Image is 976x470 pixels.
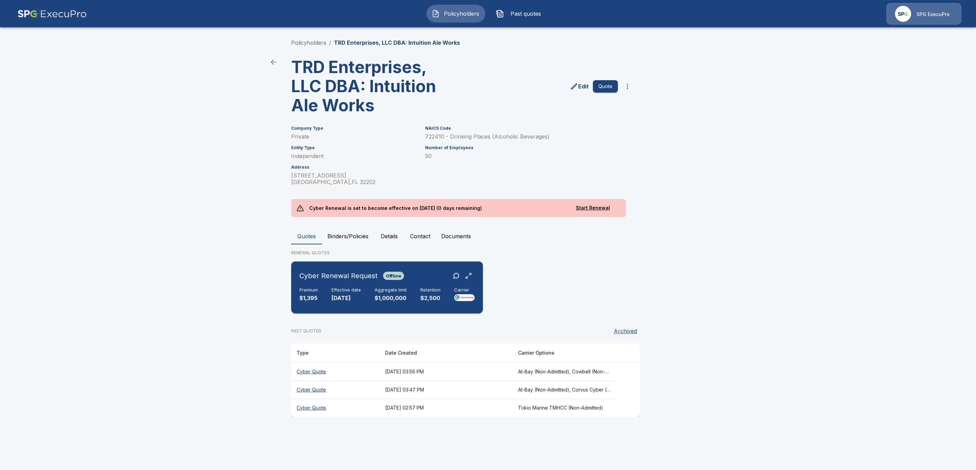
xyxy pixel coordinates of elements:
h6: Premium [299,287,318,293]
p: Edit [578,82,589,90]
button: Contact [405,228,436,244]
th: Cyber Quote [291,381,380,399]
a: edit [569,81,590,92]
p: Cyber Renewal is set to become effective on [DATE] (0 days remaining) [304,199,488,217]
p: [STREET_ADDRESS] [GEOGRAPHIC_DATA] , FL 32202 [291,172,417,185]
h6: Cyber Renewal Request [299,270,378,281]
img: Policyholders Icon [432,10,440,18]
button: Documents [436,228,476,244]
p: 722410 - Drinking Places (Alcoholic Beverages) [425,133,618,140]
p: PAST QUOTES [291,328,321,334]
a: Agency IconSPG ExecuPro [886,3,961,25]
h6: Carrier [454,287,475,293]
h6: Company Type [291,126,417,131]
th: At-Bay (Non-Admitted), Corvus Cyber (Non-Admitted), Beazley, Elpha (Non-Admitted) Enhanced, Elpha... [513,381,616,399]
p: SPG ExecuPro [917,11,950,18]
img: Past quotes Icon [496,10,504,18]
h6: Effective date [331,287,361,293]
h6: Aggregate limit [375,287,407,293]
button: Binders/Policies [322,228,374,244]
p: 50 [425,153,618,159]
h6: Entity Type [291,145,417,150]
th: Tokio Marine TMHCC (Non-Admitted) [513,399,616,417]
img: Agency Icon [895,6,911,22]
table: responsive table [291,343,640,417]
th: Cyber Quote [291,399,380,417]
p: Private [291,133,417,140]
th: Date Created [380,343,513,363]
th: [DATE] 03:47 PM [380,381,513,399]
p: TRD Enterprises, LLC DBA: Intuition Ale Works [334,39,460,47]
nav: breadcrumb [291,39,460,47]
span: Past quotes [507,10,544,18]
button: Start Renewal [566,202,620,214]
button: Details [374,228,405,244]
button: more [621,80,634,93]
a: Policyholders [291,39,326,46]
button: Past quotes IconPast quotes [491,5,550,23]
th: Carrier Options [513,343,616,363]
li: / [329,39,331,47]
span: Policyholders [443,10,480,18]
h6: Address [291,165,417,170]
p: $1,395 [299,294,318,302]
img: Carrier [454,294,475,301]
button: Quote [593,80,618,93]
h6: NAICS Code [425,126,618,131]
h6: Number of Employees [425,145,618,150]
th: Type [291,343,380,363]
p: [DATE] [331,294,361,302]
h6: Retention [420,287,440,293]
p: $1,000,000 [375,294,407,302]
button: Quotes [291,228,322,244]
button: Archived [611,324,640,338]
a: back [267,55,280,69]
p: RENEWAL QUOTES [291,250,685,256]
th: [DATE] 02:57 PM [380,399,513,417]
th: Cyber Quote [291,362,380,381]
p: $2,500 [420,294,440,302]
p: Independent [291,153,417,159]
button: Policyholders IconPolicyholders [426,5,485,23]
h3: TRD Enterprises, LLC DBA: Intuition Ale Works [291,58,460,115]
th: [DATE] 03:56 PM [380,362,513,381]
img: AA Logo [17,3,87,25]
span: Offline [383,273,404,279]
div: policyholder tabs [291,228,685,244]
th: At-Bay (Non-Admitted), Cowbell (Non-Admitted), Cowbell (Admitted), Corvus Cyber (Non-Admitted), B... [513,362,616,381]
